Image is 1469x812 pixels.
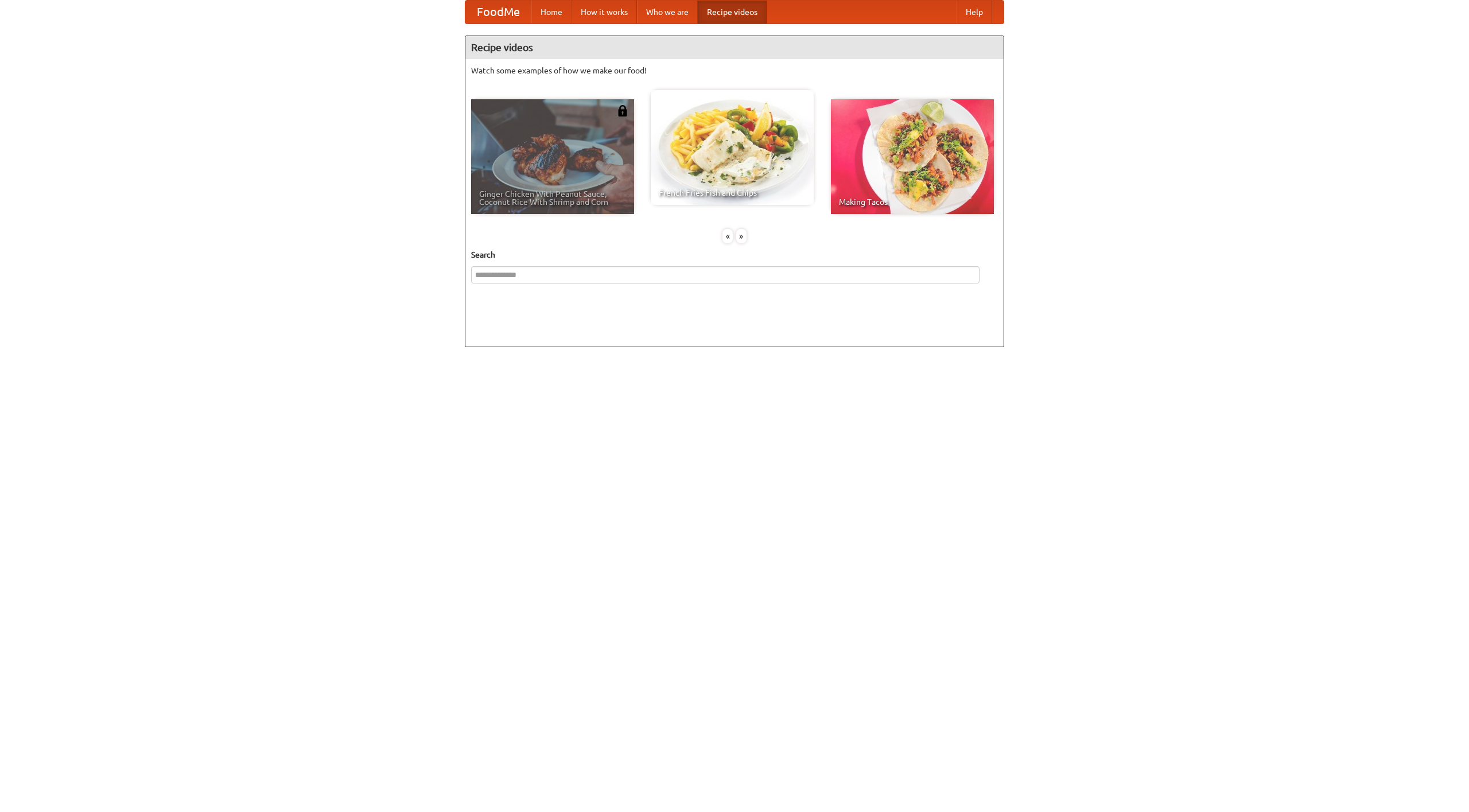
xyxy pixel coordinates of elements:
h5: Search [471,249,998,261]
a: Home [531,1,572,24]
a: FoodMe [465,1,531,24]
h4: Recipe videos [465,36,1004,59]
a: Recipe videos [698,1,767,24]
img: 483408.png [617,105,628,116]
a: Help [957,1,992,24]
a: Who we are [637,1,698,24]
a: How it works [572,1,637,24]
p: Watch some examples of how we make our food! [471,65,998,76]
div: « [722,229,733,243]
div: » [736,229,747,243]
span: French Fries Fish and Chips [659,189,806,197]
span: Making Tacos [839,198,986,206]
a: Making Tacos [831,99,994,214]
a: French Fries Fish and Chips [651,90,814,205]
